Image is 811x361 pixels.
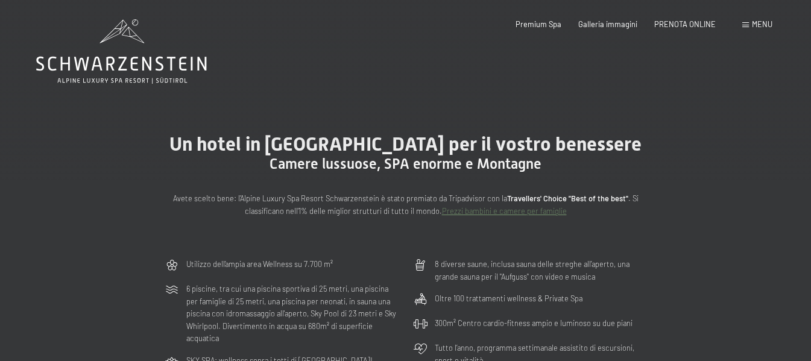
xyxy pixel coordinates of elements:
span: Menu [752,19,772,29]
a: PRENOTA ONLINE [654,19,716,29]
p: Avete scelto bene: l’Alpine Luxury Spa Resort Schwarzenstein è stato premiato da Tripadvisor con ... [165,192,647,217]
strong: Travellers' Choice "Best of the best" [507,193,628,203]
a: Galleria immagini [578,19,637,29]
a: Prezzi bambini e camere per famiglie [442,206,567,216]
span: Camere lussuose, SPA enorme e Montagne [270,155,541,172]
p: 300m² Centro cardio-fitness ampio e luminoso su due piani [435,317,633,329]
span: Un hotel in [GEOGRAPHIC_DATA] per il vostro benessere [169,133,642,155]
a: Premium Spa [516,19,561,29]
p: Oltre 100 trattamenti wellness & Private Spa [435,292,582,304]
p: Utilizzo dell‘ampia area Wellness su 7.700 m² [186,258,333,270]
p: 8 diverse saune, inclusa sauna delle streghe all’aperto, una grande sauna per il "Aufguss" con vi... [435,258,647,283]
p: 6 piscine, tra cui una piscina sportiva di 25 metri, una piscina per famiglie di 25 metri, una pi... [186,283,399,344]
